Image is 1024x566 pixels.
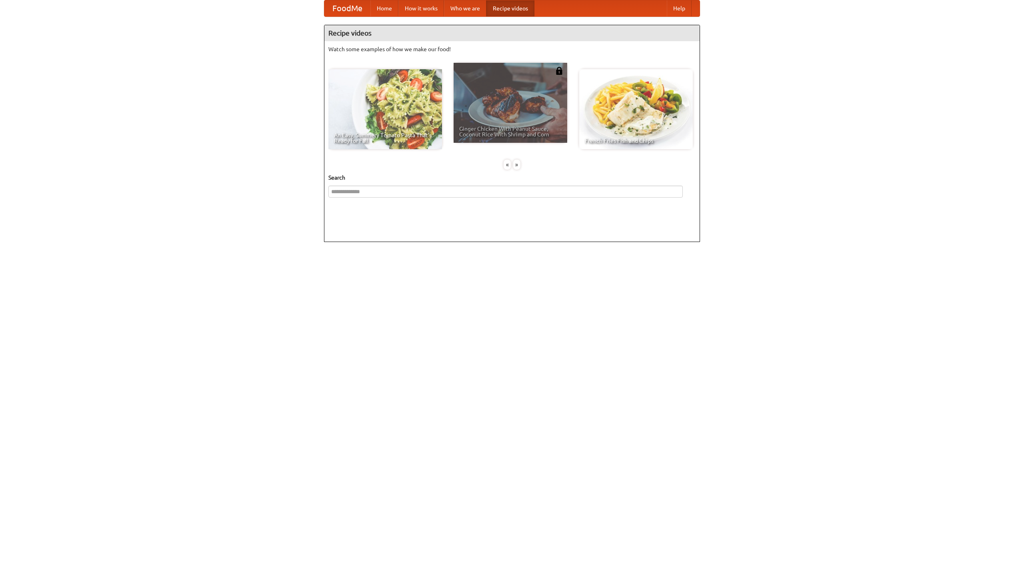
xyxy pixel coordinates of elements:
[585,138,687,144] span: French Fries Fish and Chips
[324,25,700,41] h4: Recipe videos
[328,69,442,149] a: An Easy, Summery Tomato Pasta That's Ready for Fall
[504,160,511,170] div: «
[324,0,370,16] a: FoodMe
[513,160,520,170] div: »
[370,0,398,16] a: Home
[444,0,486,16] a: Who we are
[555,67,563,75] img: 483408.png
[667,0,692,16] a: Help
[328,45,696,53] p: Watch some examples of how we make our food!
[579,69,693,149] a: French Fries Fish and Chips
[486,0,534,16] a: Recipe videos
[328,174,696,182] h5: Search
[334,132,436,144] span: An Easy, Summery Tomato Pasta That's Ready for Fall
[398,0,444,16] a: How it works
